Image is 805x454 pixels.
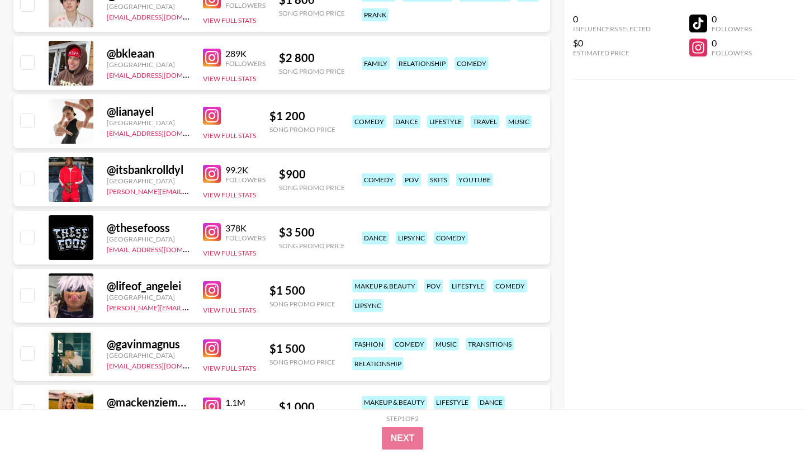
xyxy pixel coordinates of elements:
[203,249,256,257] button: View Full Stats
[107,293,190,301] div: [GEOGRAPHIC_DATA]
[107,243,219,254] a: [EMAIL_ADDRESS][DOMAIN_NAME]
[269,283,335,297] div: $ 1 500
[279,51,345,65] div: $ 2 800
[203,165,221,183] img: Instagram
[107,69,219,79] a: [EMAIL_ADDRESS][DOMAIN_NAME]
[107,360,219,370] a: [EMAIL_ADDRESS][DOMAIN_NAME]
[269,342,335,356] div: $ 1 500
[279,9,345,17] div: Song Promo Price
[269,125,335,134] div: Song Promo Price
[107,279,190,293] div: @ lifeof_angelei
[471,115,499,128] div: travel
[362,57,390,70] div: family
[449,280,486,292] div: lifestyle
[573,49,651,57] div: Estimated Price
[396,231,427,244] div: lipsync
[434,231,468,244] div: comedy
[454,57,489,70] div: comedy
[352,338,386,351] div: fashion
[402,173,421,186] div: pov
[712,13,752,25] div: 0
[203,16,256,25] button: View Full Stats
[712,37,752,49] div: 0
[225,234,266,242] div: Followers
[279,67,345,75] div: Song Promo Price
[107,235,190,243] div: [GEOGRAPHIC_DATA]
[203,339,221,357] img: Instagram
[269,300,335,308] div: Song Promo Price
[362,231,389,244] div: dance
[269,358,335,366] div: Song Promo Price
[107,337,190,351] div: @ gavinmagnus
[107,105,190,119] div: @ lianayel
[393,115,420,128] div: dance
[107,11,219,21] a: [EMAIL_ADDRESS][DOMAIN_NAME]
[279,183,345,192] div: Song Promo Price
[466,338,514,351] div: transitions
[269,109,335,123] div: $ 1 200
[203,131,256,140] button: View Full Stats
[749,398,792,441] iframe: Drift Widget Chat Controller
[493,280,527,292] div: comedy
[352,280,418,292] div: makeup & beauty
[107,127,219,138] a: [EMAIL_ADDRESS][DOMAIN_NAME]
[477,396,505,409] div: dance
[225,1,266,10] div: Followers
[712,49,752,57] div: Followers
[573,25,651,33] div: Influencers Selected
[352,299,383,312] div: lipsync
[225,223,266,234] div: 378K
[203,364,256,372] button: View Full Stats
[203,74,256,83] button: View Full Stats
[107,177,190,185] div: [GEOGRAPHIC_DATA]
[279,225,345,239] div: $ 3 500
[203,223,221,241] img: Instagram
[225,176,266,184] div: Followers
[573,13,651,25] div: 0
[396,57,448,70] div: relationship
[107,351,190,360] div: [GEOGRAPHIC_DATA]
[712,25,752,33] div: Followers
[352,357,404,370] div: relationship
[427,115,464,128] div: lifestyle
[107,2,190,11] div: [GEOGRAPHIC_DATA]
[203,281,221,299] img: Instagram
[203,107,221,125] img: Instagram
[352,115,386,128] div: comedy
[225,48,266,59] div: 289K
[279,167,345,181] div: $ 900
[107,119,190,127] div: [GEOGRAPHIC_DATA]
[362,396,427,409] div: makeup & beauty
[362,8,389,21] div: prank
[279,242,345,250] div: Song Promo Price
[225,59,266,68] div: Followers
[362,173,396,186] div: comedy
[382,427,424,450] button: Next
[506,115,532,128] div: music
[225,397,266,408] div: 1.1M
[392,338,427,351] div: comedy
[107,60,190,69] div: [GEOGRAPHIC_DATA]
[203,191,256,199] button: View Full Stats
[107,46,190,60] div: @ bkleaan
[203,306,256,314] button: View Full Stats
[573,37,651,49] div: $0
[107,301,272,312] a: [PERSON_NAME][EMAIL_ADDRESS][DOMAIN_NAME]
[225,408,266,417] div: Followers
[225,164,266,176] div: 99.2K
[428,173,449,186] div: skits
[107,163,190,177] div: @ itsbankrolldyl
[433,338,459,351] div: music
[107,185,272,196] a: [PERSON_NAME][EMAIL_ADDRESS][DOMAIN_NAME]
[203,49,221,67] img: Instagram
[203,398,221,415] img: Instagram
[424,280,443,292] div: pov
[434,396,471,409] div: lifestyle
[456,173,493,186] div: youtube
[107,221,190,235] div: @ thesefooss
[279,400,345,414] div: $ 1 000
[386,414,419,423] div: Step 1 of 2
[107,395,190,409] div: @ mackenziemckee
